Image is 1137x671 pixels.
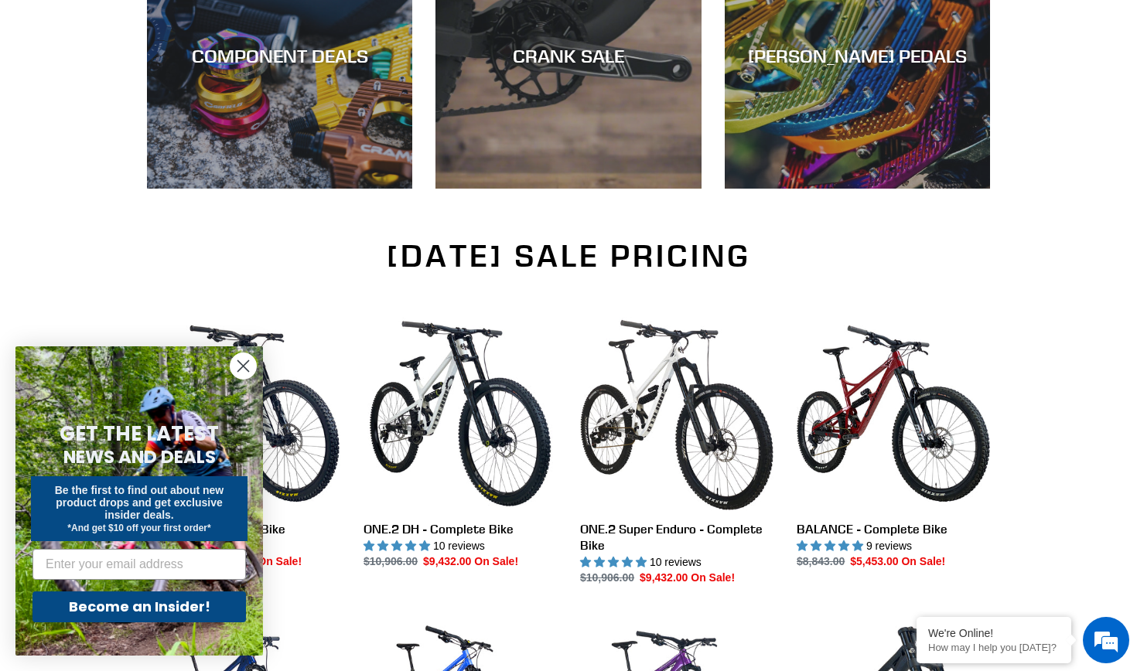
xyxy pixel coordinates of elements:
div: [PERSON_NAME] PEDALS [725,45,990,67]
button: Become an Insider! [32,591,246,622]
span: *And get $10 off your first order* [67,523,210,533]
input: Enter your email address [32,549,246,580]
span: GET THE LATEST [60,420,219,448]
h2: [DATE] SALE PRICING [147,237,990,274]
div: COMPONENT DEALS [147,45,412,67]
span: Be the first to find out about new product drops and get exclusive insider deals. [55,484,224,521]
div: CRANK SALE [435,45,701,67]
span: NEWS AND DEALS [63,444,216,469]
div: We're Online! [928,627,1060,639]
button: Close dialog [230,353,257,380]
p: How may I help you today? [928,642,1060,653]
